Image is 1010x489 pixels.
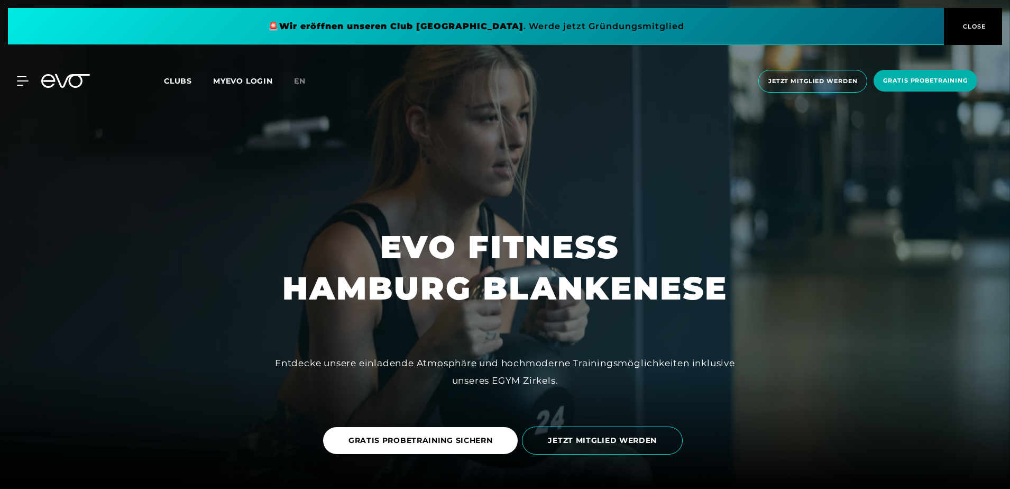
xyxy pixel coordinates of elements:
[522,419,687,463] a: JETZT MITGLIED WERDEN
[870,70,980,93] a: Gratis Probetraining
[755,70,870,93] a: Jetzt Mitglied werden
[294,76,306,86] span: en
[960,22,986,31] span: CLOSE
[323,419,522,462] a: GRATIS PROBETRAINING SICHERN
[768,77,857,86] span: Jetzt Mitglied werden
[348,435,493,446] span: GRATIS PROBETRAINING SICHERN
[944,8,1002,45] button: CLOSE
[164,76,192,86] span: Clubs
[213,76,273,86] a: MYEVO LOGIN
[548,435,657,446] span: JETZT MITGLIED WERDEN
[267,355,743,389] div: Entdecke unsere einladende Atmosphäre und hochmoderne Trainingsmöglichkeiten inklusive unseres EG...
[282,227,728,309] h1: EVO FITNESS HAMBURG BLANKENESE
[164,76,213,86] a: Clubs
[883,76,968,85] span: Gratis Probetraining
[294,75,318,87] a: en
